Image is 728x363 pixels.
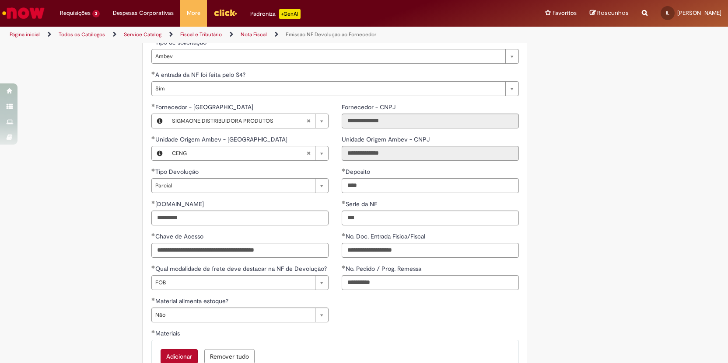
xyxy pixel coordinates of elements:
a: Nota Fiscal [241,31,267,38]
span: Obrigatório Preenchido [151,265,155,269]
button: Fornecedor - Nome, Visualizar este registro SIGMAONE DISTRIBUIDORA PRODUTOS [152,114,168,128]
input: Fornecedor - CNPJ [342,114,519,128]
input: Serie da NF [342,211,519,225]
span: Obrigatório Preenchido [342,201,346,204]
span: Chave de Acesso [155,232,205,240]
span: IL [666,10,669,16]
span: CENG [172,146,306,160]
input: No. Pedido / Prog. Remessa [342,275,519,290]
a: Rascunhos [590,9,629,17]
span: Somente leitura - Unidade Origem Ambev - CNPJ [342,135,431,143]
span: Parcial [155,179,311,193]
a: Todos os Catálogos [59,31,105,38]
span: A entrada da NF foi feita pelo S4? [155,71,247,79]
ul: Trilhas de página [7,27,479,43]
span: Unidade Origem Ambev - Nome [155,135,289,143]
span: More [187,9,200,17]
label: Somente leitura - Unidade Origem Ambev - CNPJ [342,135,431,144]
span: Despesas Corporativas [113,9,174,17]
input: No.NF [151,211,329,225]
span: Fornecedor - Nome [155,103,255,111]
input: Chave de Acesso [151,243,329,258]
label: Somente leitura - Fornecedor - CNPJ [342,103,397,111]
span: SIGMAONE DISTRIBUIDORA PRODUTOS [172,114,306,128]
span: Requisições [60,9,91,17]
span: Obrigatório Preenchido [151,297,155,301]
button: Unidade Origem Ambev - Nome, Visualizar este registro CENG [152,146,168,160]
span: Obrigatório Preenchido [151,201,155,204]
a: Página inicial [10,31,40,38]
span: Obrigatório Preenchido [342,265,346,269]
abbr: Limpar campo Unidade Origem Ambev - Nome [302,146,315,160]
span: Qual modalidade de frete deve destacar na NF de Devolução? [155,265,329,273]
span: Material alimenta estoque? [155,297,230,305]
span: Obrigatório Preenchido [342,168,346,172]
a: SIGMAONE DISTRIBUIDORA PRODUTOSLimpar campo Fornecedor - Nome [168,114,328,128]
abbr: Limpar campo Fornecedor - Nome [302,114,315,128]
span: Materiais [155,329,182,337]
a: Service Catalog [124,31,161,38]
span: No. Pedido / Prog. Remessa [346,265,423,273]
input: Unidade Origem Ambev - CNPJ [342,146,519,161]
span: Obrigatório Preenchido [151,104,155,107]
input: Deposito [342,178,519,193]
span: Não [155,308,311,322]
a: CENGLimpar campo Unidade Origem Ambev - Nome [168,146,328,160]
span: Obrigatório Preenchido [151,71,155,75]
span: 3 [92,10,100,17]
span: Obrigatório Preenchido [342,233,346,236]
span: Rascunhos [597,9,629,17]
span: Obrigatório Preenchido [151,233,155,236]
span: Tipo de solicitação [155,38,208,46]
a: Emissão NF Devolução ao Fornecedor [286,31,376,38]
span: Obrigatório Preenchido [151,330,155,333]
div: Padroniza [250,9,301,19]
p: +GenAi [279,9,301,19]
span: FOB [155,276,311,290]
span: Ambev [155,49,501,63]
span: Obrigatório Preenchido [151,39,155,42]
span: Obrigatório Preenchido [151,136,155,139]
span: No. Doc. Entrada Fisica/Fiscal [346,232,427,240]
img: ServiceNow [1,4,46,22]
a: Fiscal e Tributário [180,31,222,38]
span: Sim [155,82,501,96]
input: No. Doc. Entrada Fisica/Fiscal [342,243,519,258]
span: Obrigatório Preenchido [151,168,155,172]
span: [PERSON_NAME] [677,9,721,17]
span: [DOMAIN_NAME] [155,200,206,208]
span: Tipo Devolução [155,168,200,176]
span: Deposito [346,168,372,176]
img: click_logo_yellow_360x200.png [213,6,237,19]
span: Serie da NF [346,200,379,208]
span: Favoritos [553,9,577,17]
